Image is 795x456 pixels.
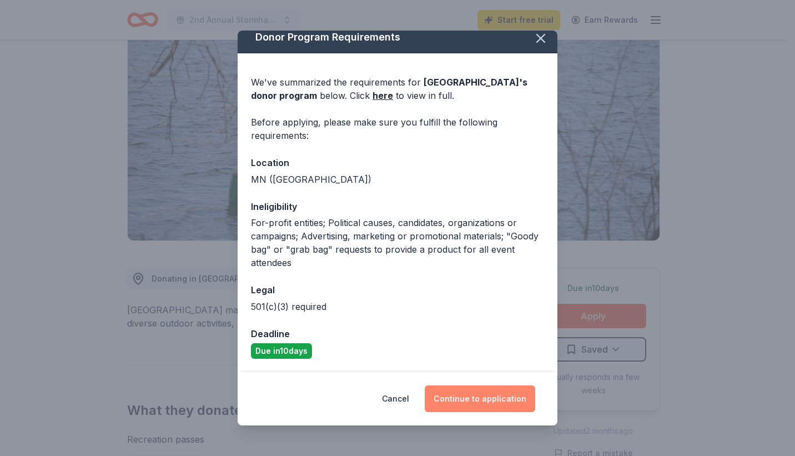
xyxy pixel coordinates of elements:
div: Ineligibility [251,199,544,214]
div: Location [251,156,544,170]
div: Donor Program Requirements [238,22,557,53]
button: Continue to application [425,385,535,412]
div: Before applying, please make sure you fulfill the following requirements: [251,116,544,142]
div: MN ([GEOGRAPHIC_DATA]) [251,173,544,186]
div: Deadline [251,327,544,341]
div: For-profit entities; Political causes, candidates, organizations or campaigns; Advertising, marke... [251,216,544,269]
div: 501(c)(3) required [251,300,544,313]
a: here [373,89,393,102]
div: Due in 10 days [251,343,312,359]
div: Legal [251,283,544,297]
div: We've summarized the requirements for below. Click to view in full. [251,76,544,102]
button: Cancel [382,385,409,412]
